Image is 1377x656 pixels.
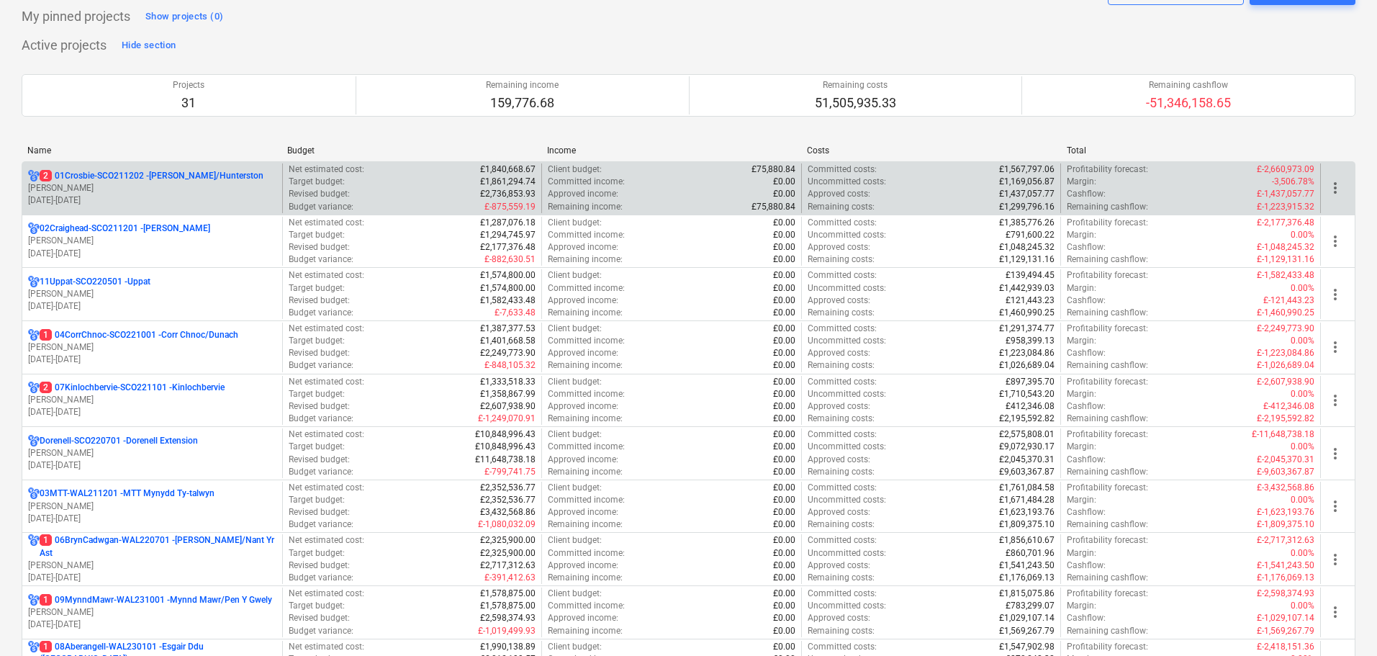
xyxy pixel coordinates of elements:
[28,329,276,366] div: 104CorrChnoc-SCO221001 -Corr Chnoc/Dunach[PERSON_NAME][DATE]-[DATE]
[548,229,625,241] p: Committed income :
[28,394,276,406] p: [PERSON_NAME]
[815,79,896,91] p: Remaining costs
[28,534,40,559] div: Project has multi currencies enabled
[1327,551,1344,568] span: more_vert
[289,241,350,253] p: Revised budget :
[28,170,276,207] div: 201Crosbie-SCO211202 -[PERSON_NAME]/Hunterston[PERSON_NAME][DATE]-[DATE]
[548,347,618,359] p: Approved income :
[999,163,1055,176] p: £1,567,797.06
[548,163,602,176] p: Client budget :
[40,382,225,394] p: 07Kinlochbervie-SCO221101 - Kinlochbervie
[1327,338,1344,356] span: more_vert
[480,188,536,200] p: £2,736,853.93
[28,572,276,584] p: [DATE] - [DATE]
[1257,217,1314,229] p: £-2,177,376.48
[548,269,602,282] p: Client budget :
[40,487,215,500] p: 03MTT-WAL211201 - MTT Mynydd Ty-talwyn
[1291,441,1314,453] p: 0.00%
[1006,376,1055,388] p: £897,395.70
[808,400,870,413] p: Approved costs :
[548,253,623,266] p: Remaining income :
[1067,347,1106,359] p: Cashflow :
[548,376,602,388] p: Client budget :
[999,388,1055,400] p: £1,710,543.20
[548,494,625,506] p: Committed income :
[28,487,40,500] div: Project has multi currencies enabled
[1272,176,1314,188] p: -3,506.78%
[289,295,350,307] p: Revised budget :
[548,307,623,319] p: Remaining income :
[289,359,353,372] p: Budget variance :
[773,176,795,188] p: £0.00
[1006,269,1055,282] p: £139,494.45
[142,5,227,28] button: Show projects (0)
[1006,335,1055,347] p: £958,399.13
[807,145,1055,156] div: Costs
[808,163,877,176] p: Committed costs :
[480,335,536,347] p: £1,401,668.58
[1146,79,1231,91] p: Remaining cashflow
[40,329,238,341] p: 04CorrChnoc-SCO221001 - Corr Chnoc/Dunach
[548,295,618,307] p: Approved income :
[1067,201,1148,213] p: Remaining cashflow :
[1067,400,1106,413] p: Cashflow :
[808,506,870,518] p: Approved costs :
[480,241,536,253] p: £2,177,376.48
[1263,295,1314,307] p: £-121,443.23
[808,454,870,466] p: Approved costs :
[289,518,353,531] p: Budget variance :
[773,388,795,400] p: £0.00
[999,176,1055,188] p: £1,169,056.87
[808,494,886,506] p: Uncommitted costs :
[289,229,345,241] p: Target budget :
[28,182,276,194] p: [PERSON_NAME]
[808,241,870,253] p: Approved costs :
[28,382,276,418] div: 207Kinlochbervie-SCO221101 -Kinlochbervie[PERSON_NAME][DATE]-[DATE]
[999,217,1055,229] p: £1,385,776.26
[1067,482,1148,494] p: Profitability forecast :
[484,359,536,372] p: £-848,105.32
[548,188,618,200] p: Approved income :
[548,176,625,188] p: Committed income :
[773,217,795,229] p: £0.00
[808,253,875,266] p: Remaining costs :
[484,201,536,213] p: £-875,559.19
[28,459,276,472] p: [DATE] - [DATE]
[1067,359,1148,372] p: Remaining cashflow :
[289,454,350,466] p: Revised budget :
[1067,335,1096,347] p: Margin :
[808,269,877,282] p: Committed costs :
[480,400,536,413] p: £2,607,938.90
[480,229,536,241] p: £1,294,745.97
[773,494,795,506] p: £0.00
[1067,282,1096,295] p: Margin :
[773,376,795,388] p: £0.00
[28,248,276,260] p: [DATE] - [DATE]
[773,253,795,266] p: £0.00
[1291,335,1314,347] p: 0.00%
[28,300,276,313] p: [DATE] - [DATE]
[548,335,625,347] p: Committed income :
[289,428,364,441] p: Net estimated cost :
[808,335,886,347] p: Uncommitted costs :
[475,428,536,441] p: £10,848,996.43
[1263,400,1314,413] p: £-412,346.08
[751,201,795,213] p: £75,880.84
[289,494,345,506] p: Target budget :
[808,307,875,319] p: Remaining costs :
[1146,94,1231,112] p: -51,346,158.65
[773,269,795,282] p: £0.00
[999,253,1055,266] p: £1,129,131.16
[287,145,536,156] div: Budget
[808,428,877,441] p: Committed costs :
[548,400,618,413] p: Approved income :
[28,594,40,606] div: Project has multi currencies enabled
[1067,176,1096,188] p: Margin :
[773,359,795,372] p: £0.00
[289,323,364,335] p: Net estimated cost :
[808,295,870,307] p: Approved costs :
[40,329,52,341] span: 1
[28,329,40,341] div: Project has multi currencies enabled
[1257,482,1314,494] p: £-3,432,568.86
[1067,241,1106,253] p: Cashflow :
